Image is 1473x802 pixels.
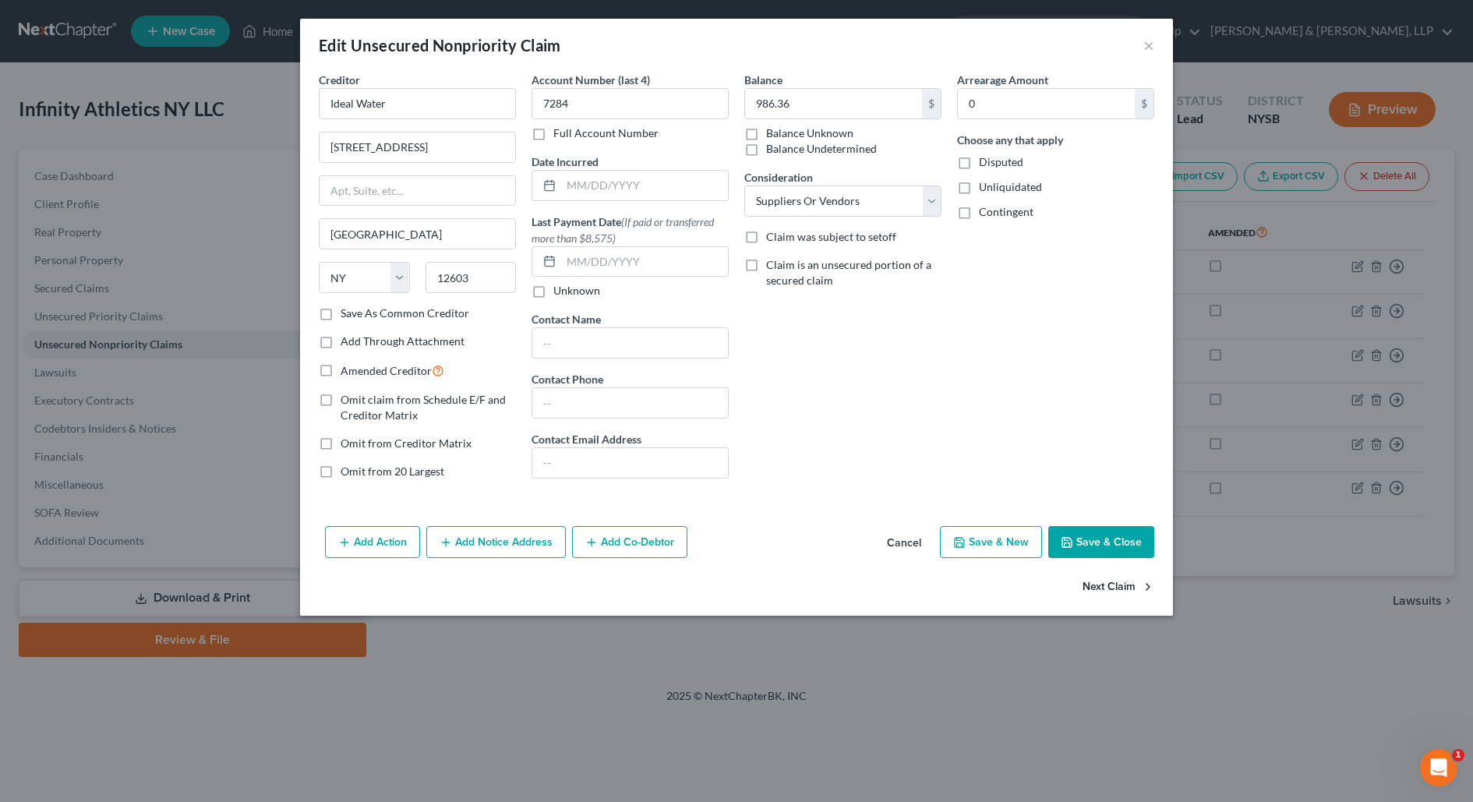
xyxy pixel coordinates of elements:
span: Claim is an unsecured portion of a secured claim [766,258,931,287]
button: × [1143,36,1154,55]
span: Unliquidated [979,180,1042,193]
button: Add Notice Address [426,526,566,559]
input: -- [532,448,728,478]
span: Contingent [979,205,1033,218]
label: Contact Name [532,311,601,327]
input: 0.00 [958,89,1135,118]
span: Omit claim from Schedule E/F and Creditor Matrix [341,393,506,422]
label: Save As Common Creditor [341,306,469,321]
label: Date Incurred [532,154,599,170]
label: Last Payment Date [532,214,729,246]
label: Consideration [744,169,813,185]
span: Amended Creditor [341,364,432,377]
button: Next Claim [1083,571,1154,603]
input: Enter address... [320,132,515,162]
input: Enter zip... [426,262,517,293]
div: $ [1135,89,1153,118]
input: MM/DD/YYYY [561,171,728,200]
button: Save & Close [1048,526,1154,559]
div: Edit Unsecured Nonpriority Claim [319,34,561,56]
button: Cancel [874,528,934,559]
span: Creditor [319,73,360,87]
button: Add Action [325,526,420,559]
button: Save & New [940,526,1042,559]
iframe: Intercom live chat [1420,749,1457,786]
button: Add Co-Debtor [572,526,687,559]
div: $ [922,89,941,118]
span: (If paid or transferred more than $8,575) [532,215,714,245]
label: Choose any that apply [957,132,1063,148]
label: Balance [744,72,782,88]
input: Search creditor by name... [319,88,516,119]
label: Add Through Attachment [341,334,465,349]
span: 1 [1452,749,1464,761]
input: -- [532,328,728,358]
label: Unknown [553,283,600,299]
input: Apt, Suite, etc... [320,176,515,206]
label: Balance Unknown [766,125,853,141]
label: Contact Email Address [532,431,641,447]
input: MM/DD/YYYY [561,247,728,277]
span: Claim was subject to setoff [766,230,896,243]
input: -- [532,388,728,418]
input: XXXX [532,88,729,119]
input: 0.00 [745,89,922,118]
label: Contact Phone [532,371,603,387]
label: Balance Undetermined [766,141,877,157]
label: Full Account Number [553,125,659,141]
span: Omit from Creditor Matrix [341,436,472,450]
label: Arrearage Amount [957,72,1048,88]
input: Enter city... [320,219,515,249]
span: Disputed [979,155,1023,168]
label: Account Number (last 4) [532,72,650,88]
span: Omit from 20 Largest [341,465,444,478]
